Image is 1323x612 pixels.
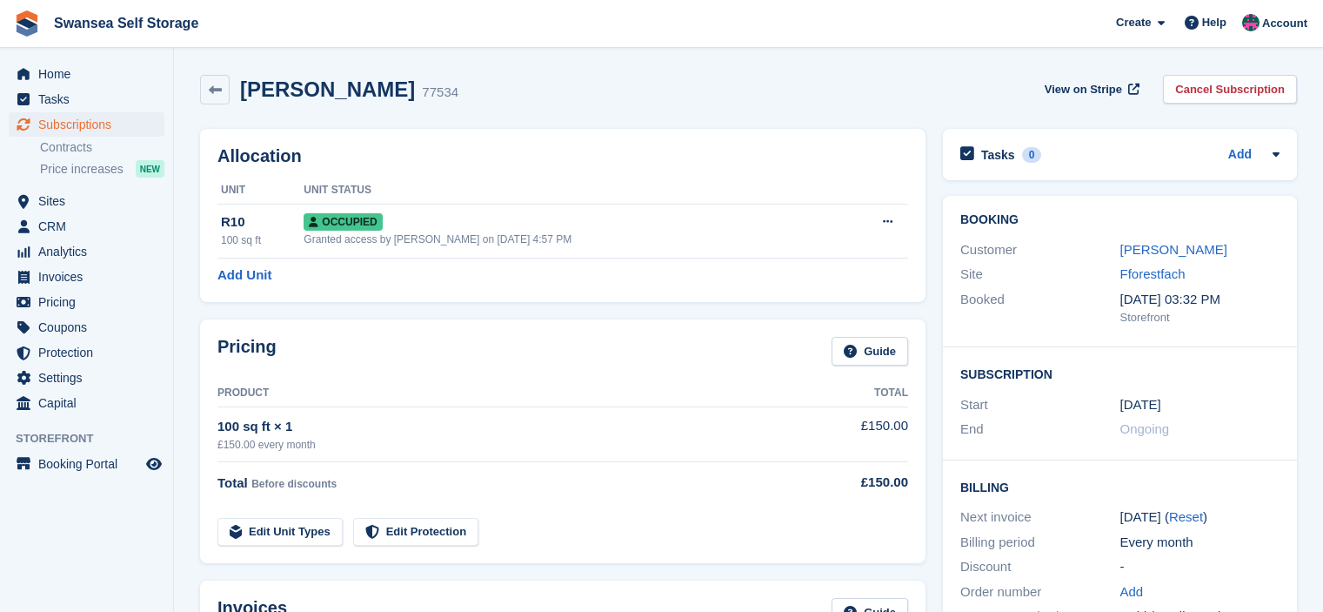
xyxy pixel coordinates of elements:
[40,159,164,178] a: Price increases NEW
[1202,14,1226,31] span: Help
[9,189,164,213] a: menu
[960,265,1120,285] div: Site
[217,417,802,437] div: 100 sq ft × 1
[1120,557,1280,577] div: -
[217,518,343,547] a: Edit Unit Types
[38,366,143,390] span: Settings
[9,452,164,476] a: menu
[1120,309,1280,326] div: Storefront
[960,290,1120,326] div: Booked
[38,391,143,415] span: Capital
[9,366,164,390] a: menu
[14,10,40,37] img: stora-icon-8386f47178a22dfd0bd8f6a31ec36ba5ce8667c1dd55bd0f319d3a0aa187defe.svg
[38,112,143,137] span: Subscriptions
[38,290,143,314] span: Pricing
[1120,242,1227,257] a: [PERSON_NAME]
[1022,147,1042,163] div: 0
[217,146,908,166] h2: Allocation
[221,212,304,232] div: R10
[240,77,415,101] h2: [PERSON_NAME]
[38,265,143,289] span: Invoices
[1120,395,1161,415] time: 2025-03-19 01:00:00 UTC
[802,473,908,493] div: £150.00
[960,478,1280,495] h2: Billing
[40,139,164,156] a: Contracts
[960,395,1120,415] div: Start
[960,508,1120,528] div: Next invoice
[9,290,164,314] a: menu
[217,475,248,490] span: Total
[9,239,164,264] a: menu
[1045,81,1122,98] span: View on Stripe
[9,87,164,111] a: menu
[1242,14,1260,31] img: Paul Davies
[217,177,304,205] th: Unit
[1120,290,1280,310] div: [DATE] 03:32 PM
[38,315,143,340] span: Coupons
[1163,75,1297,104] a: Cancel Subscription
[217,266,271,286] a: Add Unit
[38,62,143,86] span: Home
[144,454,164,474] a: Preview store
[960,420,1120,440] div: End
[9,391,164,415] a: menu
[47,9,205,37] a: Swansea Self Storage
[251,478,337,490] span: Before discounts
[217,437,802,453] div: £150.00 every month
[832,337,908,366] a: Guide
[960,582,1120,602] div: Order number
[960,365,1280,382] h2: Subscription
[9,62,164,86] a: menu
[1120,421,1170,436] span: Ongoing
[981,147,1015,163] h2: Tasks
[16,430,173,447] span: Storefront
[221,232,304,248] div: 100 sq ft
[1228,145,1252,165] a: Add
[9,315,164,340] a: menu
[9,265,164,289] a: menu
[304,232,835,247] div: Granted access by [PERSON_NAME] on [DATE] 4:57 PM
[1116,14,1151,31] span: Create
[960,557,1120,577] div: Discount
[960,533,1120,553] div: Billing period
[9,214,164,239] a: menu
[217,337,277,366] h2: Pricing
[1120,266,1186,281] a: Fforestfach
[9,340,164,365] a: menu
[38,340,143,365] span: Protection
[1120,533,1280,553] div: Every month
[38,189,143,213] span: Sites
[1120,508,1280,528] div: [DATE] ( )
[40,161,124,178] span: Price increases
[802,407,908,461] td: £150.00
[422,83,458,103] div: 77534
[960,213,1280,227] h2: Booking
[38,87,143,111] span: Tasks
[217,380,802,407] th: Product
[38,452,143,476] span: Booking Portal
[1262,15,1307,32] span: Account
[802,380,908,407] th: Total
[9,112,164,137] a: menu
[304,213,382,231] span: Occupied
[1120,582,1144,602] a: Add
[38,214,143,239] span: CRM
[38,239,143,264] span: Analytics
[304,177,835,205] th: Unit Status
[136,160,164,178] div: NEW
[960,240,1120,260] div: Customer
[1038,75,1143,104] a: View on Stripe
[1169,509,1203,524] a: Reset
[353,518,478,547] a: Edit Protection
